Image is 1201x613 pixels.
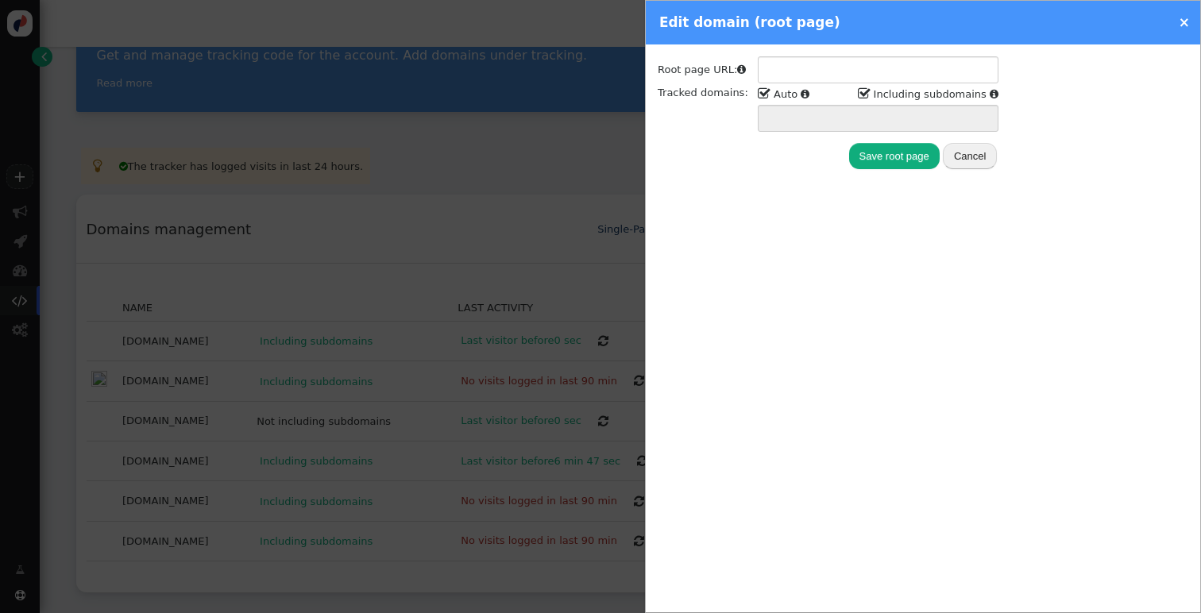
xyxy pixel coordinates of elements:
a: × [1179,14,1190,30]
span:  [990,89,998,99]
button: Save root page [849,143,940,170]
button: Cancel [943,143,997,170]
span:  [758,84,771,104]
span:  [801,89,809,99]
td: Root page URL: [658,56,756,83]
span:  [737,64,746,75]
span:  [858,84,871,104]
label: Auto [758,88,797,100]
label: Including subdomains [858,88,987,100]
td: Tracked domains: [658,85,756,132]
